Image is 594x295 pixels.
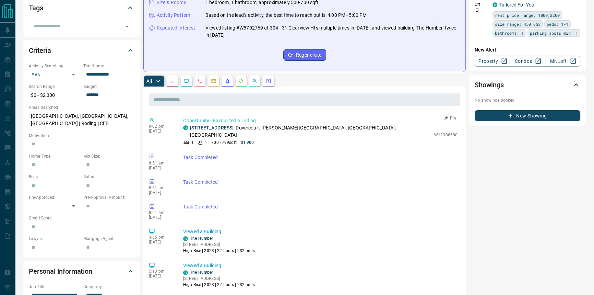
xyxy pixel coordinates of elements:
p: Credit Score: [29,215,134,221]
button: Pin [440,115,460,121]
svg: Lead Browsing Activity [183,78,189,84]
p: No showings booked [475,97,580,103]
svg: Opportunities [252,78,258,84]
div: condos.ca [492,2,497,7]
p: Pre-Approved: [29,194,80,201]
p: Beds: [29,174,80,180]
p: Opportunity - Favourited a Listing [183,117,458,124]
button: Open [122,22,132,31]
p: Viewed listing #W5702769 at 304 - 31 Clearview Hts multiple times in [DATE], and viewed building ... [205,24,460,39]
p: Based on the lead's activity, the best time to reach out is: 4:00 PM - 5:00 PM [205,12,367,19]
p: [STREET_ADDRESS] [183,241,255,248]
svg: Notes [170,78,175,84]
a: Condos [510,56,545,67]
span: parking spots min: 1 [530,30,578,36]
div: Showings [475,77,580,93]
p: W12386600 [434,132,458,138]
a: Tailored For You [499,2,534,8]
div: Yes [29,69,80,80]
p: 1 [191,139,194,146]
p: Task Completed [183,154,458,161]
div: condos.ca [183,125,188,130]
p: Baths: [83,174,134,180]
a: Property [475,56,510,67]
p: Motivation: [29,133,134,139]
p: All [146,79,152,83]
a: [STREET_ADDRESS] [190,125,234,131]
p: Areas Searched: [29,104,134,111]
h2: Tags [29,2,43,13]
p: [DATE] [149,190,173,195]
span: beds: 1-1 [547,21,568,27]
span: rent price range: 1800,2200 [495,12,560,19]
p: 8:51 am [149,161,173,166]
p: Pre-Approval Amount: [83,194,134,201]
p: Repeated Interest [157,24,195,32]
p: Activity Pattern [157,12,190,19]
p: 9:02 pm [149,124,173,129]
a: The Humber [190,270,213,275]
svg: Calls [197,78,203,84]
a: Mr.Loft [545,56,580,67]
p: Lawyer: [29,236,80,242]
button: Regenerate [283,49,326,61]
h2: Showings [475,79,504,90]
p: $1,900 [241,139,254,146]
p: 8:51 am [149,185,173,190]
p: 1 [205,139,207,146]
p: Mortgage Agent: [83,236,134,242]
svg: Emails [211,78,216,84]
svg: Listing Alerts [225,78,230,84]
p: 5:13 pm [149,269,173,274]
p: High-Rise | 2023 | 22 floors | 232 units [183,282,255,288]
span: bathrooms: 1 [495,30,524,36]
p: Company: [83,284,134,290]
div: condos.ca [183,236,188,241]
p: [DATE] [149,215,173,220]
svg: Agent Actions [266,78,271,84]
svg: Requests [238,78,244,84]
p: [DATE] [149,166,173,170]
div: Personal Information [29,263,134,280]
div: Criteria [29,42,134,59]
p: Actively Searching: [29,63,80,69]
p: Viewed a Building [183,228,458,235]
p: Home Type: [29,153,80,159]
p: Timeframe: [83,63,134,69]
p: Min Size: [83,153,134,159]
button: New Showing [475,110,580,121]
p: [DATE] [149,129,173,134]
p: , Dovercourt-[PERSON_NAME][GEOGRAPHIC_DATA], [GEOGRAPHIC_DATA], [GEOGRAPHIC_DATA] [190,124,431,139]
p: Off [475,1,488,8]
h2: Criteria [29,45,51,56]
p: 3:35 pm [149,235,173,240]
p: Budget: [83,83,134,90]
p: $0 - $2,300 [29,90,80,101]
p: [STREET_ADDRESS] [183,275,255,282]
span: size range: 450,658 [495,21,540,27]
h2: Personal Information [29,266,92,277]
svg: Push Notification Only [475,8,479,12]
p: [DATE] [149,240,173,245]
p: Viewed a Building [183,262,458,269]
p: 8:51 am [149,210,173,215]
p: Search Range: [29,83,80,90]
p: Task Completed [183,179,458,186]
p: High-Rise | 2023 | 22 floors | 232 units [183,248,255,254]
p: 700 - 799 sqft [211,139,236,146]
a: The Humber [190,236,213,241]
p: New Alert: [475,46,580,54]
div: condos.ca [183,270,188,275]
p: Task Completed [183,203,458,211]
p: [DATE] [149,274,173,279]
p: [GEOGRAPHIC_DATA], [GEOGRAPHIC_DATA], [GEOGRAPHIC_DATA] | Roding | CFB [29,111,134,129]
p: Job Title: [29,284,80,290]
